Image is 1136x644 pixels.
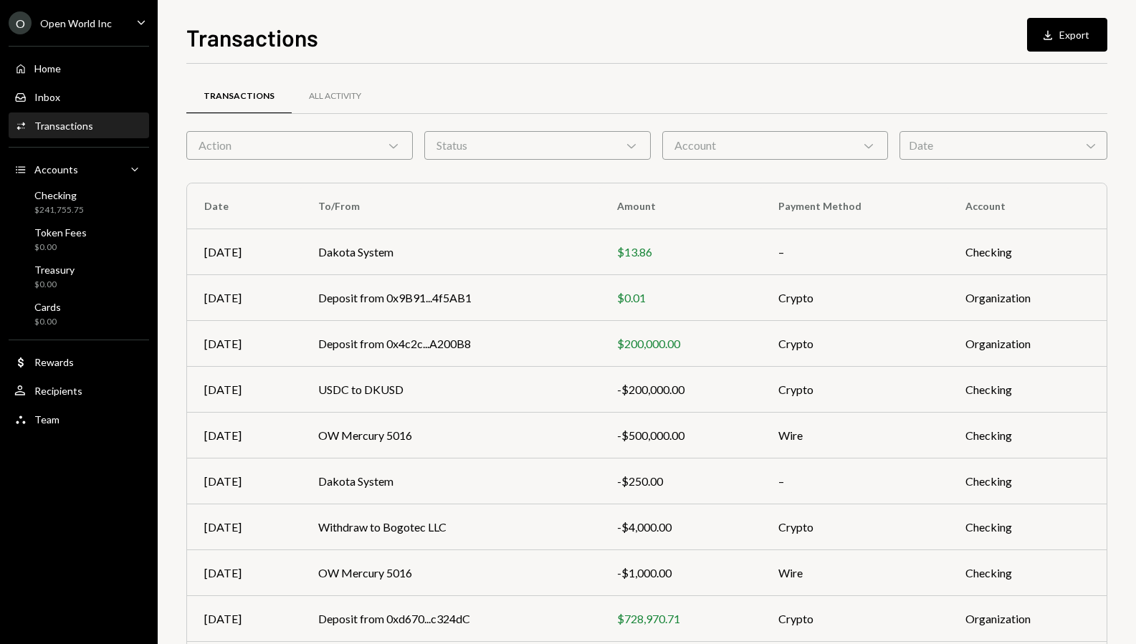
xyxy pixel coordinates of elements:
div: [DATE] [204,427,284,444]
a: Cards$0.00 [9,297,149,331]
td: Wire [761,550,948,596]
div: [DATE] [204,473,284,490]
td: OW Mercury 5016 [301,550,600,596]
a: Transactions [9,112,149,138]
td: – [761,229,948,275]
a: Token Fees$0.00 [9,222,149,256]
a: Transactions [186,78,292,115]
div: $200,000.00 [617,335,745,352]
a: Recipients [9,378,149,403]
div: Home [34,62,61,75]
h1: Transactions [186,23,318,52]
td: Dakota System [301,458,600,504]
div: Transactions [34,120,93,132]
td: Deposit from 0x4c2c...A200B8 [301,321,600,367]
td: Organization [948,596,1107,642]
div: $728,970.71 [617,610,745,628]
th: Payment Method [761,183,948,229]
td: USDC to DKUSD [301,367,600,413]
div: Account [662,131,889,160]
a: Home [9,55,149,81]
div: -$250.00 [617,473,745,490]
td: Checking [948,458,1107,504]
td: Crypto [761,321,948,367]
td: Withdraw to Bogotec LLC [301,504,600,550]
td: Checking [948,550,1107,596]
button: Export [1027,18,1107,52]
td: OW Mercury 5016 [301,413,600,458]
div: Team [34,413,59,426]
td: Crypto [761,504,948,550]
div: Token Fees [34,226,87,239]
div: $0.00 [34,241,87,254]
div: Date [899,131,1107,160]
div: $0.00 [34,316,61,328]
div: [DATE] [204,381,284,398]
td: Crypto [761,275,948,321]
td: Dakota System [301,229,600,275]
td: Wire [761,413,948,458]
div: Action [186,131,413,160]
div: -$200,000.00 [617,381,745,398]
a: Treasury$0.00 [9,259,149,294]
div: [DATE] [204,610,284,628]
a: Rewards [9,349,149,375]
div: Checking [34,189,84,201]
div: -$500,000.00 [617,427,745,444]
div: [DATE] [204,289,284,307]
div: [DATE] [204,244,284,261]
td: – [761,458,948,504]
div: $0.01 [617,289,745,307]
th: Account [948,183,1107,229]
a: Inbox [9,84,149,110]
div: Accounts [34,163,78,176]
div: Transactions [204,90,275,102]
div: Open World Inc [40,17,112,29]
div: -$4,000.00 [617,519,745,536]
div: Rewards [34,356,74,368]
div: All Activity [309,90,361,102]
div: [DATE] [204,519,284,536]
td: Deposit from 0x9B91...4f5AB1 [301,275,600,321]
td: Deposit from 0xd670...c324dC [301,596,600,642]
a: Team [9,406,149,432]
td: Checking [948,504,1107,550]
div: [DATE] [204,564,284,582]
div: Cards [34,301,61,313]
a: Accounts [9,156,149,182]
th: To/From [301,183,600,229]
div: -$1,000.00 [617,564,745,582]
div: O [9,11,32,34]
td: Organization [948,321,1107,367]
td: Checking [948,367,1107,413]
td: Crypto [761,367,948,413]
td: Checking [948,229,1107,275]
a: Checking$241,755.75 [9,185,149,219]
div: $13.86 [617,244,745,261]
div: Recipients [34,385,82,397]
th: Date [187,183,301,229]
td: Crypto [761,596,948,642]
div: [DATE] [204,335,284,352]
div: $0.00 [34,279,75,291]
div: Treasury [34,264,75,276]
a: All Activity [292,78,378,115]
div: Status [424,131,651,160]
div: $241,755.75 [34,204,84,216]
td: Checking [948,413,1107,458]
td: Organization [948,275,1107,321]
div: Inbox [34,91,60,103]
th: Amount [600,183,762,229]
